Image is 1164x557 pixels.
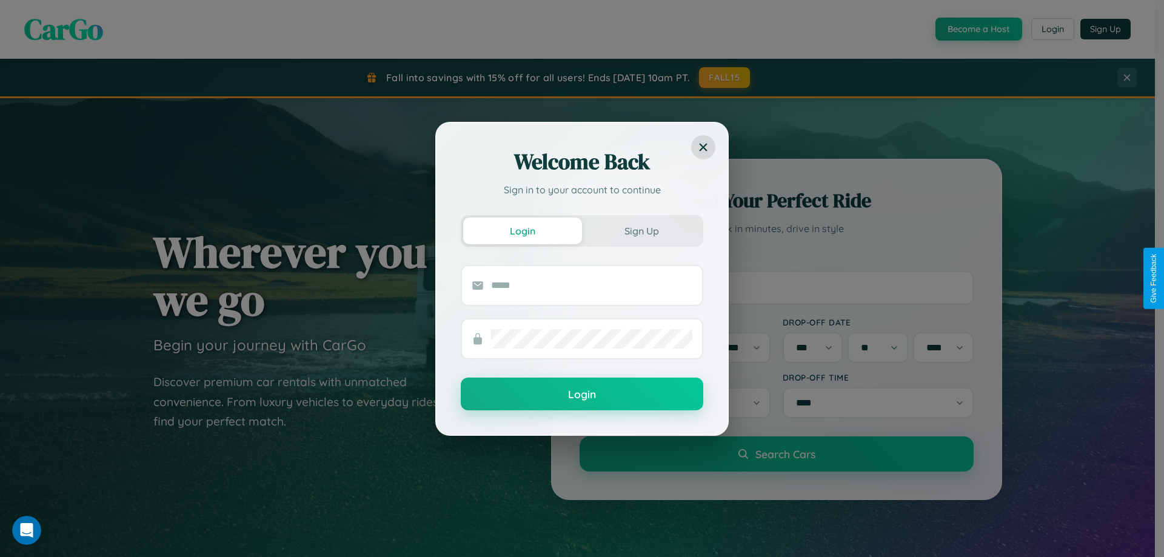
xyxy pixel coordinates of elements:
[1149,254,1158,303] div: Give Feedback
[463,218,582,244] button: Login
[461,182,703,197] p: Sign in to your account to continue
[582,218,701,244] button: Sign Up
[461,378,703,410] button: Login
[461,147,703,176] h2: Welcome Back
[12,516,41,545] iframe: Intercom live chat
